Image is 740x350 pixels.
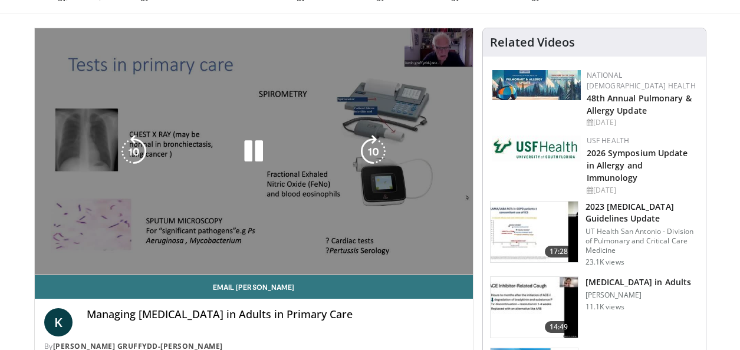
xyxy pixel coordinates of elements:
[587,117,696,128] div: [DATE]
[35,28,473,275] video-js: Video Player
[87,308,463,321] h4: Managing [MEDICAL_DATA] in Adults in Primary Care
[492,136,581,161] img: 6ba8804a-8538-4002-95e7-a8f8012d4a11.png.150x105_q85_autocrop_double_scale_upscale_version-0.2.jpg
[587,136,630,146] a: USF Health
[586,227,699,255] p: UT Health San Antonio - Division of Pulmonary and Critical Care Medicine
[491,277,578,338] img: 11950cd4-d248-4755-8b98-ec337be04c84.150x105_q85_crop-smart_upscale.jpg
[490,35,575,49] h4: Related Videos
[491,202,578,263] img: 9f1c6381-f4d0-4cde-93c4-540832e5bbaf.150x105_q85_crop-smart_upscale.jpg
[586,290,691,300] p: [PERSON_NAME]
[586,276,691,288] h3: [MEDICAL_DATA] in Adults
[492,70,581,100] img: b90f5d12-84c1-472e-b843-5cad6c7ef911.jpg.150x105_q85_autocrop_double_scale_upscale_version-0.2.jpg
[490,276,699,339] a: 14:49 [MEDICAL_DATA] in Adults [PERSON_NAME] 11.1K views
[586,201,699,224] h3: 2023 [MEDICAL_DATA] Guidelines Update
[586,302,624,312] p: 11.1K views
[587,185,696,196] div: [DATE]
[586,257,624,267] p: 23.1K views
[35,275,473,299] a: Email [PERSON_NAME]
[587,147,688,183] a: 2026 Symposium Update in Allergy and Immunology
[545,321,573,333] span: 14:49
[587,93,692,116] a: 48th Annual Pulmonary & Allergy Update
[587,70,696,91] a: National [DEMOGRAPHIC_DATA] Health
[490,201,699,267] a: 17:28 2023 [MEDICAL_DATA] Guidelines Update UT Health San Antonio - Division of Pulmonary and Cri...
[44,308,73,336] a: K
[545,246,573,257] span: 17:28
